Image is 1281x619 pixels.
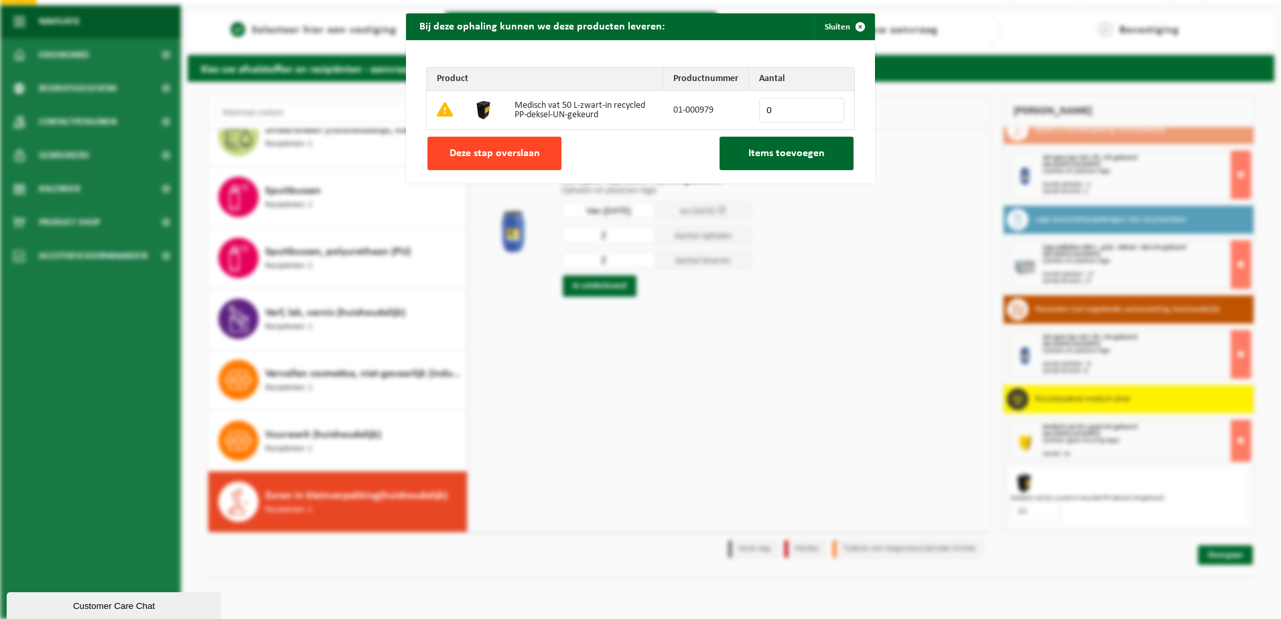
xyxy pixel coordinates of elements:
[427,137,561,170] button: Deze stap overslaan
[427,68,663,91] th: Product
[720,137,854,170] button: Items toevoegen
[663,68,749,91] th: Productnummer
[749,68,854,91] th: Aantal
[473,98,494,120] img: 01-000979
[504,91,663,129] td: Medisch vat 50 L-zwart-in recycled PP-deksel-UN-gekeurd
[406,13,678,39] h2: Bij deze ophaling kunnen we deze producten leveren:
[748,148,825,159] span: Items toevoegen
[663,91,749,129] td: 01-000979
[7,590,224,619] iframe: chat widget
[814,13,874,40] button: Sluiten
[450,148,540,159] span: Deze stap overslaan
